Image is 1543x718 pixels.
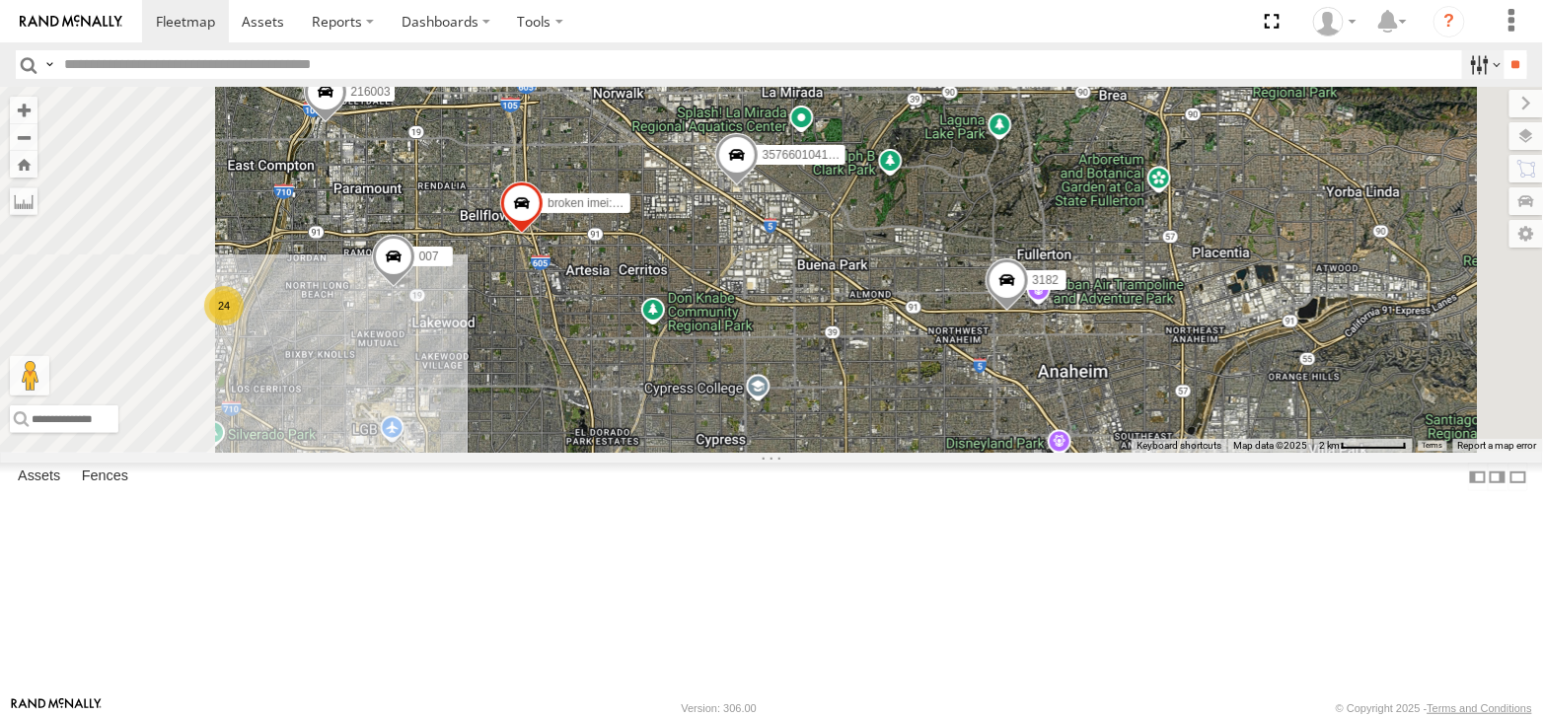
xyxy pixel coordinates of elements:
[1458,440,1537,451] a: Report a map error
[1423,441,1443,449] a: Terms (opens in new tab)
[1233,440,1307,451] span: Map data ©2025
[1468,463,1488,491] label: Dock Summary Table to the Left
[763,148,861,162] span: 357660104101050
[1488,463,1507,491] label: Dock Summary Table to the Right
[204,286,244,325] div: 24
[548,195,638,209] span: broken imei:1215
[1306,7,1363,36] div: Keith Norris
[682,702,757,714] div: Version: 306.00
[41,50,57,79] label: Search Query
[10,356,49,395] button: Drag Pegman onto the map to open Street View
[1508,463,1528,491] label: Hide Summary Table
[1509,220,1543,248] label: Map Settings
[1336,702,1532,714] div: © Copyright 2025 -
[10,123,37,151] button: Zoom out
[1462,50,1505,79] label: Search Filter Options
[72,464,138,491] label: Fences
[11,698,102,718] a: Visit our Website
[8,464,70,491] label: Assets
[10,97,37,123] button: Zoom in
[1428,702,1532,714] a: Terms and Conditions
[1033,272,1060,286] span: 3182
[1313,439,1413,453] button: Map Scale: 2 km per 63 pixels
[1137,439,1221,453] button: Keyboard shortcuts
[10,151,37,178] button: Zoom Home
[1319,440,1341,451] span: 2 km
[419,249,439,262] span: 007
[1433,6,1465,37] i: ?
[20,15,122,29] img: rand-logo.svg
[10,187,37,215] label: Measure
[351,84,391,98] span: 216003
